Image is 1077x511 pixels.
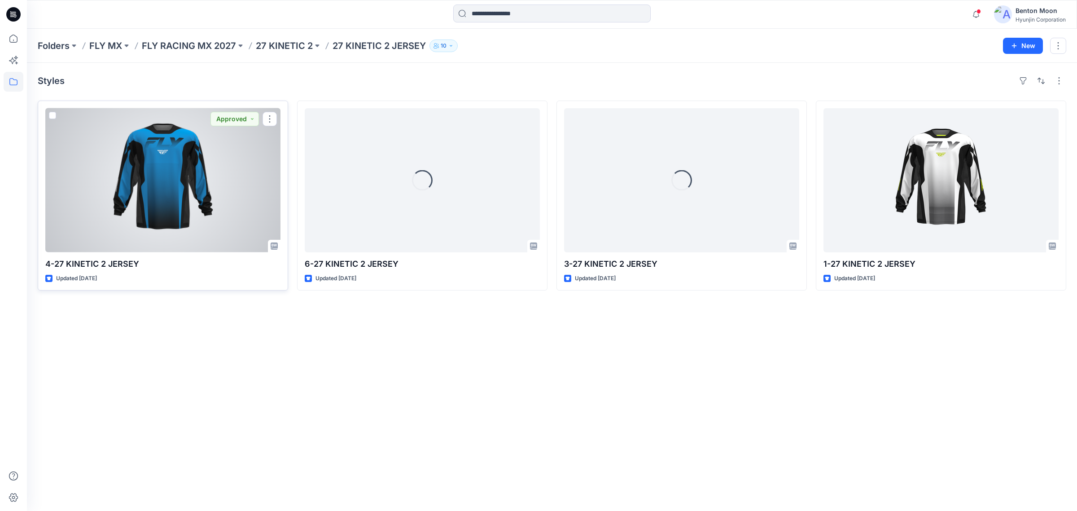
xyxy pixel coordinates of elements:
a: 1-27 KINETIC 2 JERSEY [823,108,1059,252]
p: 1-27 KINETIC 2 JERSEY [823,258,1059,270]
a: FLY RACING MX 2027 [142,40,236,52]
p: 6-27 KINETIC 2 JERSEY [305,258,540,270]
img: avatar [994,5,1012,23]
button: New [1003,38,1043,54]
button: 10 [429,40,458,52]
p: Updated [DATE] [834,274,875,283]
p: Updated [DATE] [56,274,97,283]
p: 4-27 KINETIC 2 JERSEY [45,258,280,270]
p: Updated [DATE] [575,274,616,283]
p: 3-27 KINETIC 2 JERSEY [564,258,799,270]
p: 10 [441,41,447,51]
p: 27 KINETIC 2 JERSEY [333,40,426,52]
a: 4-27 KINETIC 2 JERSEY [45,108,280,252]
div: Hyunjin Corporation [1016,16,1066,23]
a: FLY MX [89,40,122,52]
a: 27 KINETIC 2 [256,40,313,52]
h4: Styles [38,75,65,86]
div: Benton Moon [1016,5,1066,16]
p: Updated [DATE] [315,274,356,283]
a: Folders [38,40,70,52]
